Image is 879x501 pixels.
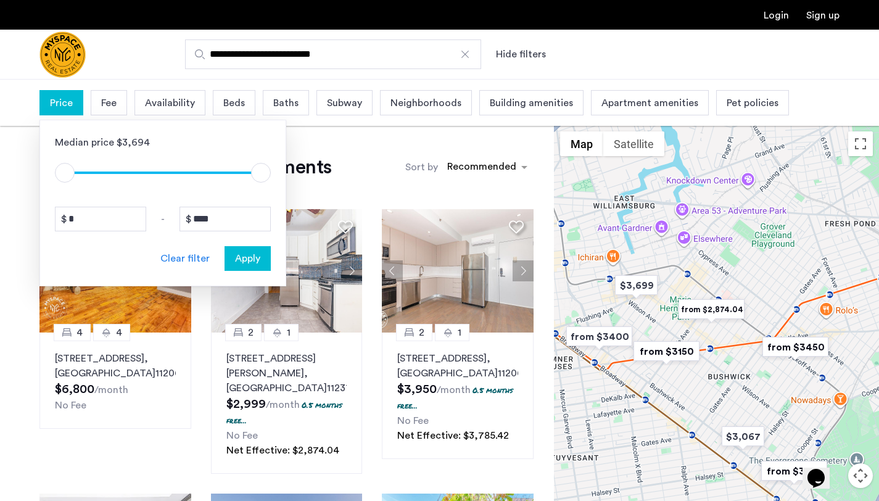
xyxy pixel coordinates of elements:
button: button [225,246,271,271]
span: Pet policies [727,96,778,110]
span: Subway [327,96,362,110]
button: Show or hide filters [496,47,546,62]
span: - [161,212,165,226]
div: Clear filter [160,251,210,266]
span: Neighborhoods [390,96,461,110]
span: ngx-slider [55,163,75,183]
span: Availability [145,96,195,110]
span: Beds [223,96,245,110]
ngx-slider: ngx-slider [55,172,271,174]
input: Apartment Search [185,39,481,69]
a: Cazamio Logo [39,31,86,78]
span: Apply [235,251,260,266]
iframe: chat widget [803,452,842,489]
span: Fee [101,96,117,110]
span: Apartment amenities [601,96,698,110]
div: Median price $3,694 [55,135,271,150]
span: Building amenities [490,96,573,110]
span: ngx-slider-max [251,163,271,183]
input: Price from [55,207,146,231]
img: logo [39,31,86,78]
span: Price [50,96,73,110]
a: Registration [806,10,840,20]
input: Price to [180,207,271,231]
a: Login [764,10,789,20]
span: Baths [273,96,299,110]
